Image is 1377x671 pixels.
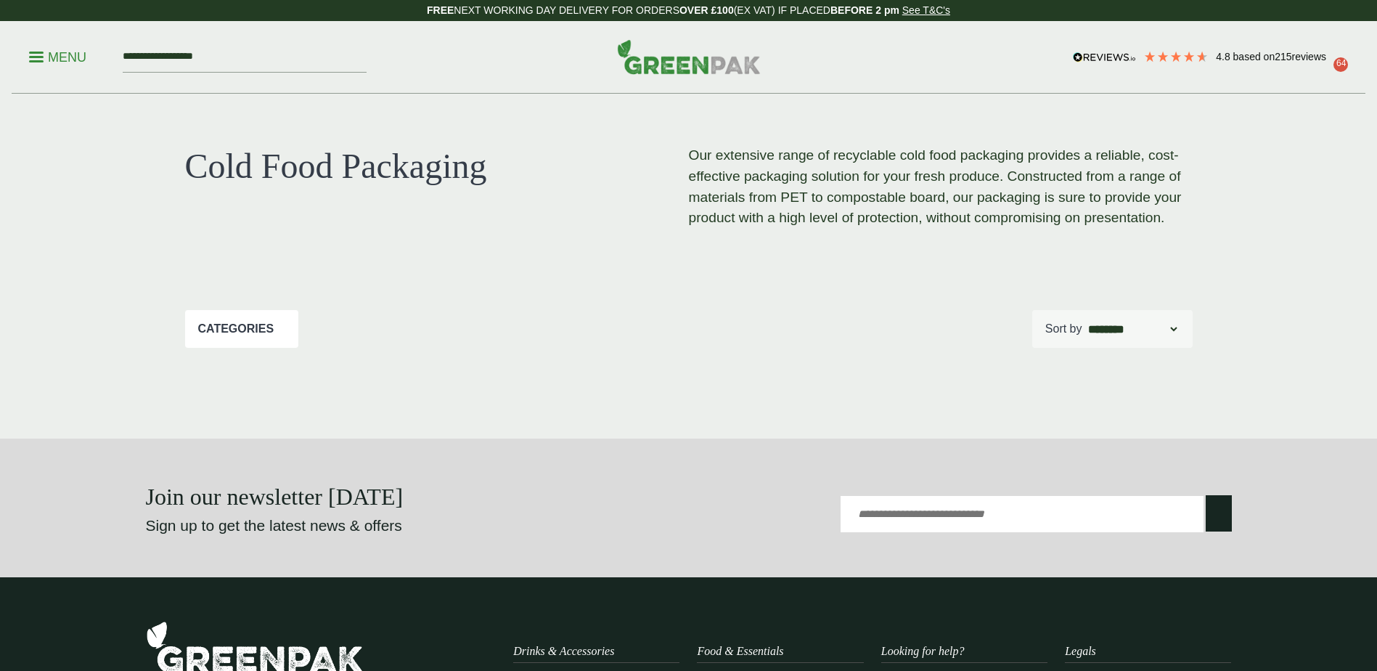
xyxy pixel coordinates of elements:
[198,320,274,338] p: Categories
[902,4,950,16] a: See T&C's
[1292,51,1326,62] span: reviews
[689,145,1193,229] p: Our extensive range of recyclable cold food packaging provides a reliable, cost-effective packagi...
[427,4,454,16] strong: FREE
[146,484,404,510] strong: Join our newsletter [DATE]
[1275,51,1291,62] span: 215
[1216,51,1233,62] span: 4.8
[1333,57,1348,72] span: 64
[1143,50,1209,63] div: 4.79 Stars
[617,39,761,74] img: GreenPak Supplies
[146,514,634,537] p: Sign up to get the latest news & offers
[29,49,86,66] p: Menu
[1045,320,1082,338] p: Sort by
[185,145,689,187] h1: Cold Food Packaging
[1085,320,1180,338] select: Shop order
[29,49,86,63] a: Menu
[830,4,899,16] strong: BEFORE 2 pm
[679,4,734,16] strong: OVER £100
[1233,51,1275,62] span: Based on
[1073,52,1136,62] img: REVIEWS.io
